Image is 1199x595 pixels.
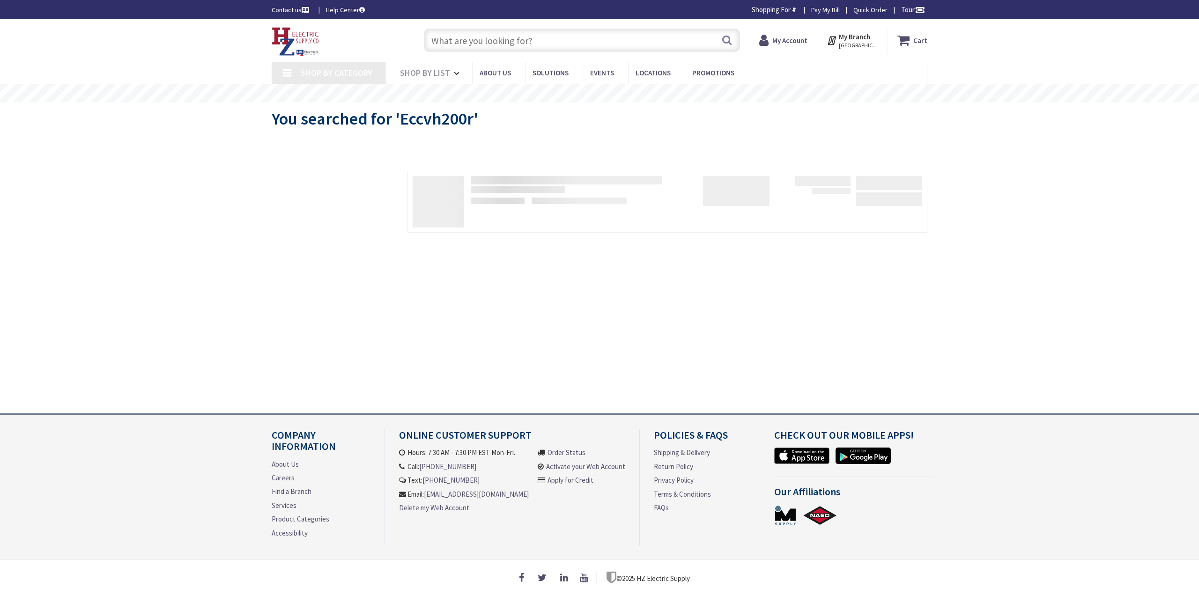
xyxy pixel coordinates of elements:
[272,500,296,510] a: Services
[774,486,934,504] h4: Our Affiliations
[272,108,478,129] span: You searched for 'Eccvh200r'
[400,67,450,78] span: Shop By List
[692,68,734,77] span: Promotions
[839,42,879,49] span: [GEOGRAPHIC_DATA], [GEOGRAPHIC_DATA]
[399,503,469,513] a: Delete my Web Account
[272,459,299,469] a: About Us
[424,489,529,499] a: [EMAIL_ADDRESS][DOMAIN_NAME]
[637,574,690,583] span: HZ Electric Supply
[548,448,585,457] a: Order Status
[301,67,372,78] span: Shop By Category
[772,36,807,45] strong: My Account
[419,462,476,471] a: [PHONE_NUMBER]
[272,473,295,483] a: Careers
[517,88,683,99] rs-layer: Free Same Day Pickup at 8 Locations
[272,429,370,459] h4: Company Information
[636,68,671,77] span: Locations
[272,528,308,538] a: Accessibility
[774,429,934,448] h4: Check out Our Mobile Apps!
[399,429,625,448] h4: Online Customer Support
[622,574,635,583] span: 2025
[399,475,529,485] li: Text:
[480,68,511,77] span: About Us
[272,27,319,56] img: HZ Electric Supply
[853,5,888,15] a: Quick Order
[272,486,311,496] a: Find a Branch
[901,5,925,14] span: Tour
[897,32,927,49] a: Cart
[533,68,569,77] span: Solutions
[548,475,593,485] a: Apply for Credit
[422,475,480,485] a: [PHONE_NUMBER]
[839,32,870,41] strong: My Branch
[774,505,797,526] a: MSUPPLY
[654,462,693,471] a: Return Policy
[326,5,365,15] a: Help Center
[792,5,796,14] strong: #
[272,5,311,15] a: Contact us
[424,29,740,52] input: What are you looking for?
[607,572,616,583] img: footer_logo.png
[811,5,840,15] a: Pay My Bill
[752,5,791,14] span: Shopping For
[654,475,694,485] a: Privacy Policy
[654,448,710,457] a: Shipping & Delivery
[272,514,329,524] a: Product Categories
[590,68,614,77] span: Events
[913,32,927,49] strong: Cart
[399,462,529,471] li: Call:
[399,448,529,457] li: Hours: 7:30 AM - 7:30 PM EST Mon-Fri.
[759,32,807,49] a: My Account
[654,489,711,499] a: Terms & Conditions
[399,489,529,499] li: Email:
[803,505,837,526] a: NAED
[607,572,690,583] p: ©
[827,32,879,49] div: My Branch [GEOGRAPHIC_DATA], [GEOGRAPHIC_DATA]
[546,462,625,471] a: Activate your Web Account
[654,503,669,513] a: FAQs
[654,429,746,448] h4: Policies & FAQs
